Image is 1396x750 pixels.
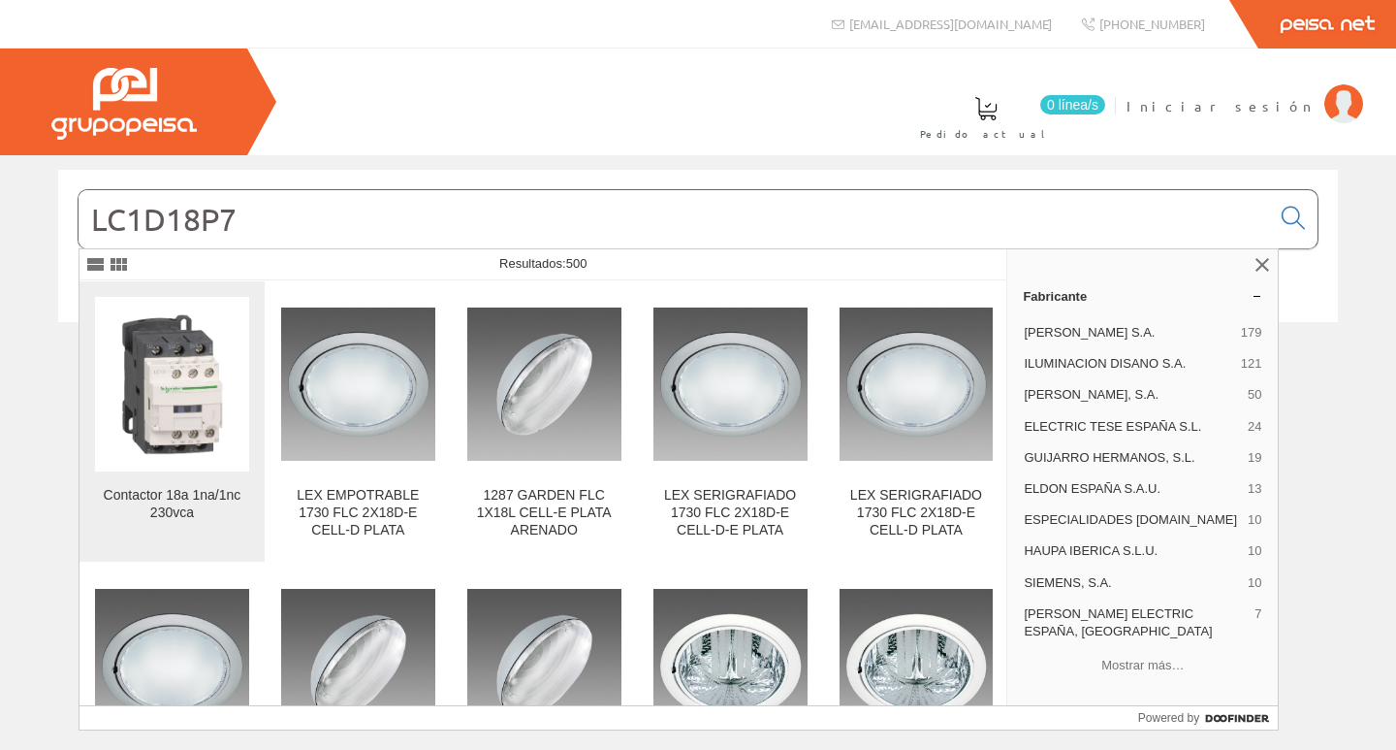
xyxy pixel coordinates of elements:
span: 500 [566,256,587,271]
span: 10 [1248,511,1261,529]
span: [PERSON_NAME] S.A. [1024,324,1232,342]
span: Resultados: [499,256,587,271]
div: 1287 GARDEN FLC 1X18L CELL-E PLATA ARENADO [467,487,621,539]
span: 7 [1254,605,1261,640]
span: 0 línea/s [1040,95,1105,114]
img: 1287 GARDEN FLC 2X18L CELL PLATA ARENADO [281,589,435,743]
span: 10 [1248,574,1261,592]
span: ILUMINACION DISANO S.A. [1024,355,1232,373]
img: LEX SERIGRAFIADO 1730 FLC 2X18D-E CELL-D PLATA [840,308,994,462]
a: Iniciar sesión [1126,81,1363,99]
span: ELDON ESPAÑA S.A.U. [1024,480,1240,498]
a: LEX EMPOTRABLE 1730 FLC 2X18D-E CELL-D PLATA LEX EMPOTRABLE 1730 FLC 2X18D-E CELL-D PLATA [266,281,451,562]
img: LEX ARENADO 1730 FLC 2X18D-E CELL-D-E PLATA [95,589,249,743]
span: 13 [1248,480,1261,498]
span: 24 [1248,418,1261,436]
img: LEX SERIGRAFIADO 1730 FLC 2X18D-E CELL-D-E PLATA [653,308,808,462]
span: 10 [1248,542,1261,560]
a: Contactor 18a 1na/1nc 230vca Contactor 18a 1na/1nc 230vca [79,281,265,562]
img: Contactor 18a 1na/1nc 230vca [95,308,249,462]
a: 1287 GARDEN FLC 1X18L CELL-E PLATA ARENADO 1287 GARDEN FLC 1X18L CELL-E PLATA ARENADO [452,281,637,562]
img: LEX SERIGRAFIADO 1730 FLC 2X18D-E CELL-E PLATA [653,589,808,743]
span: SIEMENS, S.A. [1024,574,1240,592]
a: LEX SERIGRAFIADO 1730 FLC 2X18D-E CELL-D PLATA LEX SERIGRAFIADO 1730 FLC 2X18D-E CELL-D PLATA [824,281,1009,562]
img: LEX EMPOTRABLE 1730 FLC 2X18D-E CELL-D PLATA [281,308,435,462]
span: Iniciar sesión [1126,96,1315,115]
span: ELECTRIC TESE ESPAÑA S.L. [1024,418,1240,436]
span: HAUPA IBERICA S.L.U. [1024,542,1240,560]
span: 50 [1248,386,1261,404]
img: 1287 GARDEN FLC 1X18L CELL-E PLATA ARENADO [467,308,621,462]
span: [PERSON_NAME] ELECTRIC ESPAÑA, [GEOGRAPHIC_DATA] [1024,605,1247,640]
img: LEX SERIGRAFIADO 1730 FLC 2X18D-E CELL PLATA [840,589,994,743]
span: [PERSON_NAME], S.A. [1024,386,1240,404]
span: [EMAIL_ADDRESS][DOMAIN_NAME] [849,16,1052,32]
img: 1287 GARDEN FLC 2X18L CELL PLATA ARENADO [467,589,621,743]
a: LEX SERIGRAFIADO 1730 FLC 2X18D-E CELL-D-E PLATA LEX SERIGRAFIADO 1730 FLC 2X18D-E CELL-D-E PLATA [638,281,823,562]
div: LEX SERIGRAFIADO 1730 FLC 2X18D-E CELL-D PLATA [840,487,994,539]
span: 179 [1241,324,1262,342]
div: © Grupo Peisa [58,346,1338,363]
span: 19 [1248,449,1261,467]
div: Contactor 18a 1na/1nc 230vca [95,487,249,522]
div: LEX SERIGRAFIADO 1730 FLC 2X18D-E CELL-D-E PLATA [653,487,808,539]
span: 121 [1241,355,1262,373]
div: LEX EMPOTRABLE 1730 FLC 2X18D-E CELL-D PLATA [281,487,435,539]
input: Buscar... [79,190,1270,248]
a: Powered by [1138,706,1279,730]
span: ESPECIALIDADES [DOMAIN_NAME] [1024,511,1240,529]
span: Pedido actual [920,124,1052,144]
a: Fabricante [1007,280,1278,311]
span: [PHONE_NUMBER] [1099,16,1205,32]
button: Mostrar más… [1015,649,1270,681]
span: GUIJARRO HERMANOS, S.L. [1024,449,1240,467]
span: Powered by [1138,709,1199,727]
img: Grupo Peisa [51,68,197,140]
